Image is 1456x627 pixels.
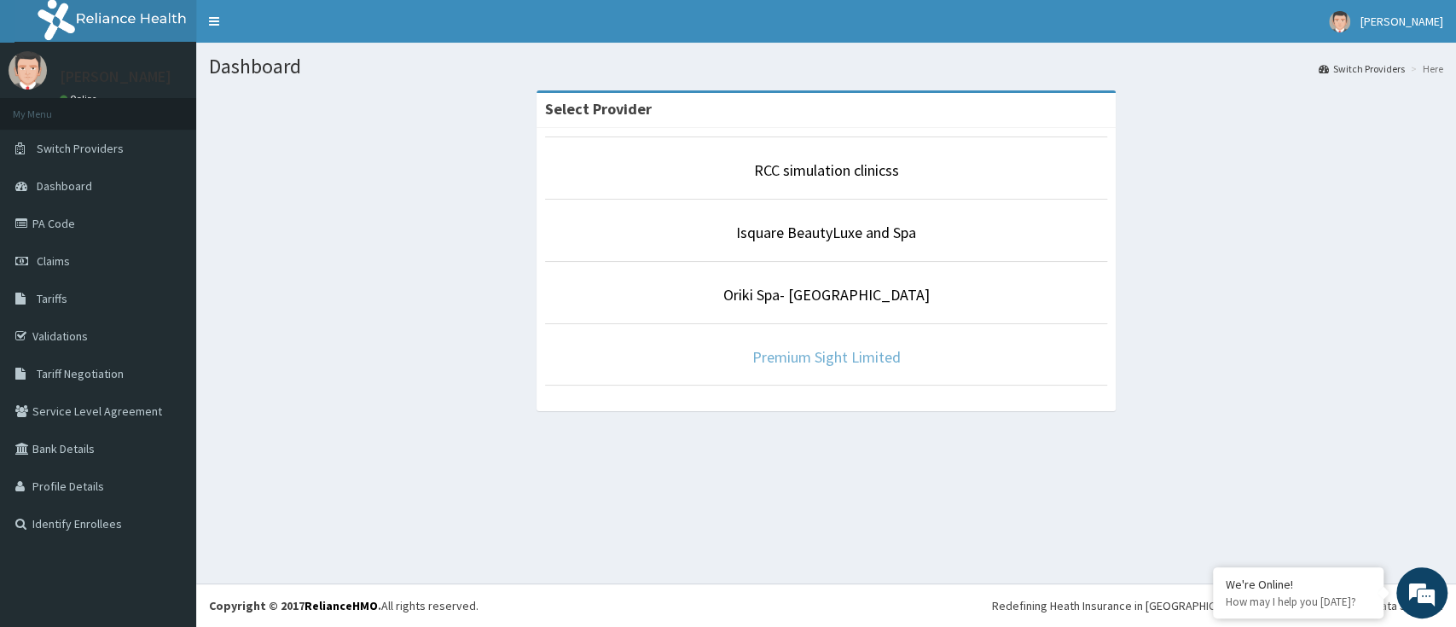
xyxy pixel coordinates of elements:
[37,141,124,156] span: Switch Providers
[37,178,92,194] span: Dashboard
[545,99,652,119] strong: Select Provider
[60,93,101,105] a: Online
[37,291,67,306] span: Tariffs
[1360,14,1443,29] span: [PERSON_NAME]
[1319,61,1405,76] a: Switch Providers
[1407,61,1443,76] li: Here
[1329,11,1350,32] img: User Image
[37,253,70,269] span: Claims
[992,597,1443,614] div: Redefining Heath Insurance in [GEOGRAPHIC_DATA] using Telemedicine and Data Science!
[723,285,930,305] a: Oriki Spa- [GEOGRAPHIC_DATA]
[1226,595,1371,609] p: How may I help you today?
[1226,577,1371,592] div: We're Online!
[754,160,899,180] a: RCC simulation clinicss
[60,69,171,84] p: [PERSON_NAME]
[209,598,381,613] strong: Copyright © 2017 .
[752,347,901,367] a: Premium Sight Limited
[196,583,1456,627] footer: All rights reserved.
[305,598,378,613] a: RelianceHMO
[9,51,47,90] img: User Image
[736,223,916,242] a: Isquare BeautyLuxe and Spa
[209,55,1443,78] h1: Dashboard
[37,366,124,381] span: Tariff Negotiation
